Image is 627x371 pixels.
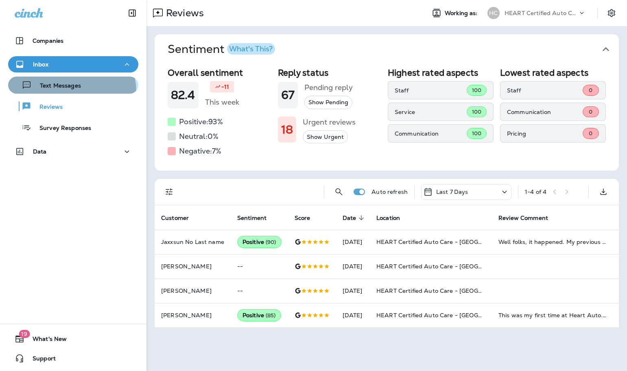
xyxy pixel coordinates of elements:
[395,109,467,115] p: Service
[155,64,619,171] div: SentimentWhat's This?
[505,10,578,16] p: HEART Certified Auto Care
[445,10,479,17] span: Working as:
[376,214,411,222] span: Location
[343,214,367,222] span: Date
[376,215,400,222] span: Location
[31,125,91,132] p: Survey Responses
[336,254,370,279] td: [DATE]
[295,215,310,222] span: Score
[376,287,522,294] span: HEART Certified Auto Care - [GEOGRAPHIC_DATA]
[295,214,321,222] span: Score
[24,355,56,365] span: Support
[161,214,199,222] span: Customer
[589,108,592,115] span: 0
[395,87,467,94] p: Staff
[231,279,288,303] td: --
[8,33,138,49] button: Companies
[237,309,281,321] div: Positive
[33,37,63,44] p: Companies
[388,68,494,78] h2: Highest rated aspects
[472,108,481,115] span: 100
[205,96,239,109] h5: This week
[231,254,288,279] td: --
[304,81,353,94] h5: Pending reply
[179,145,221,158] h5: Negative: 7 %
[336,303,370,327] td: [DATE]
[168,68,271,78] h2: Overall sentiment
[336,279,370,303] td: [DATE]
[507,109,583,115] p: Communication
[121,5,144,21] button: Collapse Sidebar
[507,87,583,94] p: Staff
[331,184,347,200] button: Search Reviews
[303,130,348,144] button: Show Urgent
[343,215,356,222] span: Date
[161,312,224,318] p: [PERSON_NAME]
[161,184,177,200] button: Filters
[237,236,282,248] div: Positive
[376,312,522,319] span: HEART Certified Auto Care - [GEOGRAPHIC_DATA]
[336,230,370,254] td: [DATE]
[371,189,408,195] p: Auto refresh
[604,6,619,20] button: Settings
[376,263,522,270] span: HEART Certified Auto Care - [GEOGRAPHIC_DATA]
[237,214,277,222] span: Sentiment
[266,239,276,246] span: ( 90 )
[161,215,189,222] span: Customer
[507,130,583,137] p: Pricing
[19,330,30,338] span: 19
[161,263,224,270] p: [PERSON_NAME]
[8,143,138,160] button: Data
[281,88,295,102] h1: 67
[525,189,546,195] div: 1 - 4 of 4
[33,61,48,68] p: Inbox
[33,148,47,155] p: Data
[168,42,275,56] h1: Sentiment
[179,115,223,128] h5: Positive: 93 %
[498,238,607,246] div: Well folks, it happened. My previous dealer serviced Audi A3. One morning on my way to work. My A...
[278,68,382,78] h2: Reply status
[304,96,352,109] button: Show Pending
[171,88,195,102] h1: 82.4
[179,130,218,143] h5: Neutral: 0 %
[229,45,273,53] div: What's This?
[163,7,204,19] p: Reviews
[8,119,138,136] button: Survey Responses
[498,215,548,222] span: Review Comment
[31,103,63,111] p: Reviews
[161,239,224,245] p: Jaxxsun No Last name
[500,68,606,78] h2: Lowest rated aspects
[8,331,138,347] button: 19What's New
[32,82,81,90] p: Text Messages
[8,56,138,72] button: Inbox
[589,87,592,94] span: 0
[472,130,481,137] span: 100
[498,214,559,222] span: Review Comment
[8,98,138,115] button: Reviews
[472,87,481,94] span: 100
[281,123,293,136] h1: 18
[589,130,592,137] span: 0
[595,184,612,200] button: Export as CSV
[376,238,522,246] span: HEART Certified Auto Care - [GEOGRAPHIC_DATA]
[8,350,138,367] button: Support
[498,311,607,319] div: This was my first time at Heart Auto. The staff were so warm and helpful. I had to replace all of...
[161,34,625,64] button: SentimentWhat's This?
[436,189,468,195] p: Last 7 Days
[161,288,224,294] p: [PERSON_NAME]
[395,130,467,137] p: Communication
[221,83,229,91] p: -11
[24,336,67,345] span: What's New
[237,215,267,222] span: Sentiment
[8,77,138,94] button: Text Messages
[487,7,500,19] div: HC
[227,43,275,55] button: What's This?
[266,312,276,319] span: ( 85 )
[303,116,356,129] h5: Urgent reviews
